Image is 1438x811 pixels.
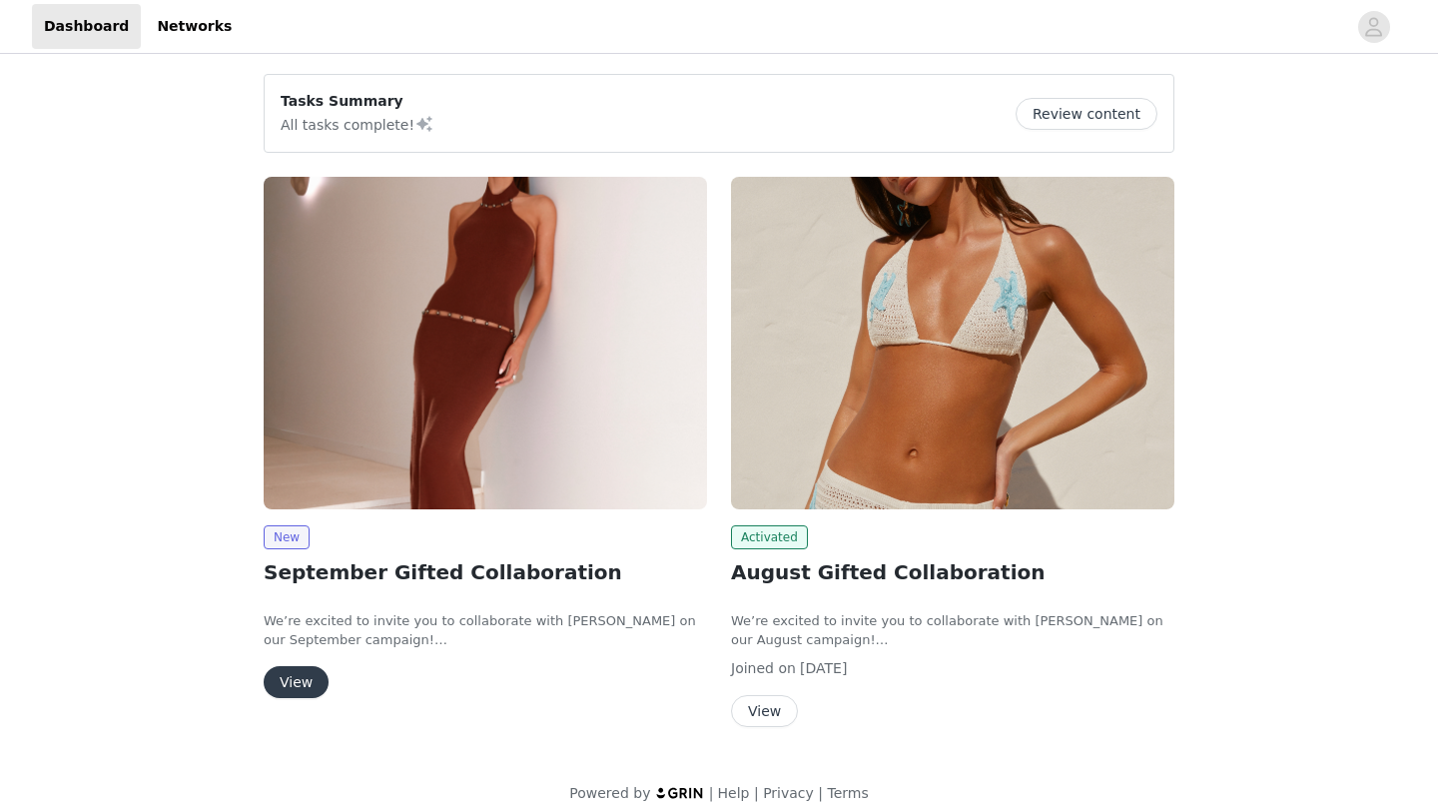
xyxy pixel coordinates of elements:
[281,91,434,112] p: Tasks Summary
[264,675,329,690] a: View
[731,557,1174,587] h2: August Gifted Collaboration
[32,4,141,49] a: Dashboard
[569,785,650,801] span: Powered by
[731,660,796,676] span: Joined on
[1364,11,1383,43] div: avatar
[281,112,434,136] p: All tasks complete!
[731,177,1174,509] img: Peppermayo AUS
[754,785,759,801] span: |
[731,695,798,727] button: View
[800,660,847,676] span: [DATE]
[731,611,1174,650] p: We’re excited to invite you to collaborate with [PERSON_NAME] on our August campaign!
[264,666,329,698] button: View
[818,785,823,801] span: |
[264,177,707,509] img: Peppermayo AUS
[264,557,707,587] h2: September Gifted Collaboration
[718,785,750,801] a: Help
[731,525,808,549] span: Activated
[264,611,707,650] p: We’re excited to invite you to collaborate with [PERSON_NAME] on our September campaign!
[731,704,798,719] a: View
[145,4,244,49] a: Networks
[827,785,868,801] a: Terms
[709,785,714,801] span: |
[264,525,310,549] span: New
[655,786,705,799] img: logo
[1016,98,1157,130] button: Review content
[763,785,814,801] a: Privacy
